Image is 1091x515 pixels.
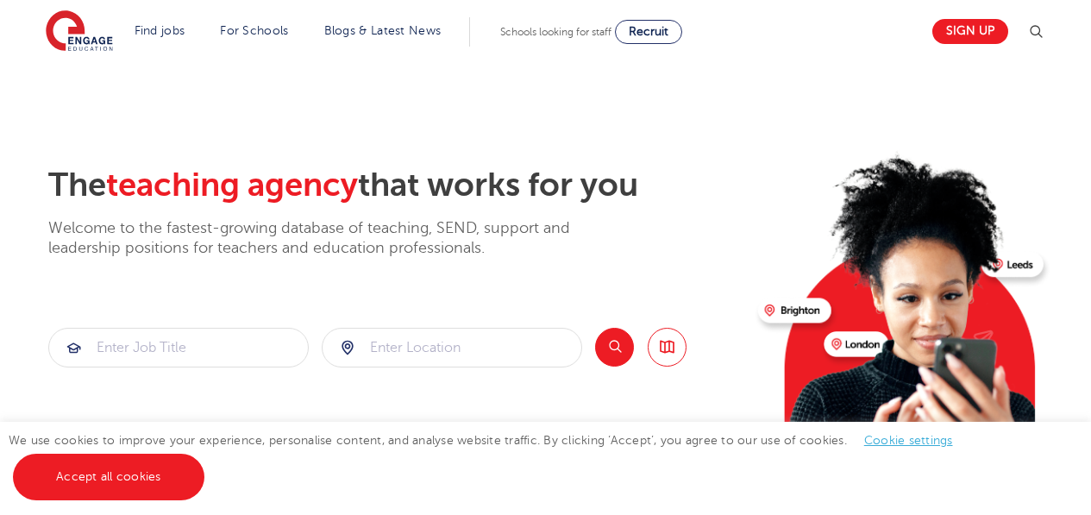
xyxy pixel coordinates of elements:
img: Engage Education [46,10,113,53]
p: Welcome to the fastest-growing database of teaching, SEND, support and leadership positions for t... [48,218,618,259]
div: Submit [48,328,309,367]
a: Sign up [932,19,1008,44]
input: Submit [49,329,308,367]
input: Submit [323,329,581,367]
a: Recruit [615,20,682,44]
span: teaching agency [106,166,358,204]
a: Find jobs [135,24,185,37]
button: Search [595,328,634,367]
span: Recruit [629,25,668,38]
a: For Schools [220,24,288,37]
span: We use cookies to improve your experience, personalise content, and analyse website traffic. By c... [9,434,970,483]
div: Submit [322,328,582,367]
a: Accept all cookies [13,454,204,500]
h2: The that works for you [48,166,744,205]
span: Schools looking for staff [500,26,611,38]
a: Blogs & Latest News [324,24,442,37]
a: Cookie settings [864,434,953,447]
